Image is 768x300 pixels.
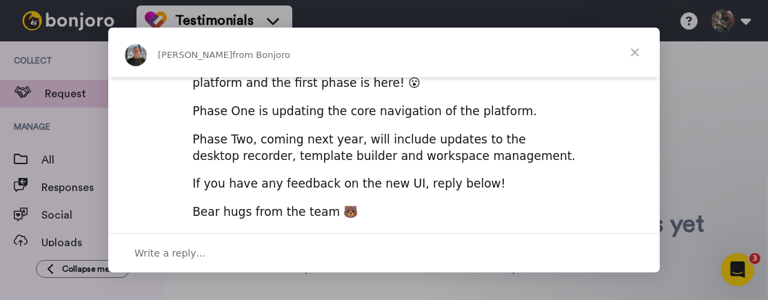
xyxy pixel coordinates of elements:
span: from Bonjoro [232,50,290,60]
span: [PERSON_NAME] [158,50,232,60]
span: Close [610,28,660,77]
div: Open conversation and reply [108,233,660,272]
div: Bear hugs from the team 🐻 [192,204,576,221]
span: Write a reply… [134,244,206,262]
div: Phase One is updating the core navigation of the platform. [192,103,576,120]
img: Profile image for James [125,44,147,66]
div: Phase Two, coming next year, will include updates to the desktop recorder, template builder and w... [192,132,576,165]
div: If you have any feedback on the new UI, reply below! [192,176,576,192]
